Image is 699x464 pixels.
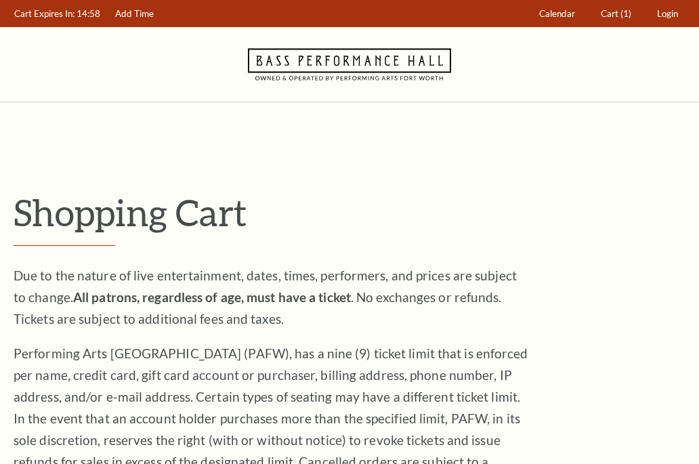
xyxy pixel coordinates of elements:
[14,8,75,19] span: Cart Expires In:
[539,8,575,19] span: Calendar
[109,1,161,27] a: Add Time
[657,8,678,19] span: Login
[595,1,638,27] a: Cart (1)
[14,190,685,234] p: Shopping Cart
[14,268,517,326] span: Due to the nature of live entertainment, dates, times, performers, and prices are subject to chan...
[533,1,582,27] a: Calendar
[601,8,618,19] span: Cart
[651,1,685,27] a: Login
[77,8,100,19] span: 14:58
[620,8,631,19] span: (1)
[73,289,351,305] strong: All patrons, regardless of age, must have a ticket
